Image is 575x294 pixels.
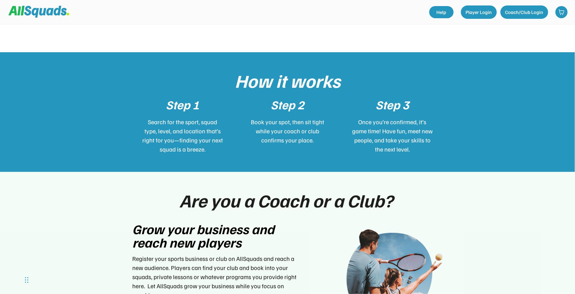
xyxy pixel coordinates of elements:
button: Player Login [461,5,497,19]
a: Help [429,6,454,18]
div: Are you a Coach or a Club? [180,190,396,210]
div: Search for the sport, squad type, level, and location that’s right for you—finding your next squa... [142,117,223,154]
img: Squad%20Logo.svg [9,6,69,17]
div: Once you’re confirmed, it’s game time! Have fun, meet new people, and take your skills to the nex... [352,117,433,154]
div: Step 1 [142,98,223,111]
div: Book your spot, then sit tight while your coach or club confirms your place. [247,117,328,145]
div: Step 2 [247,98,328,111]
div: Step 3 [352,98,433,111]
button: Coach/Club Login [501,5,548,19]
div: How it works [98,70,478,91]
img: shopping-cart-01%20%281%29.svg [559,9,565,15]
div: Grow your business and reach new players [133,222,300,249]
